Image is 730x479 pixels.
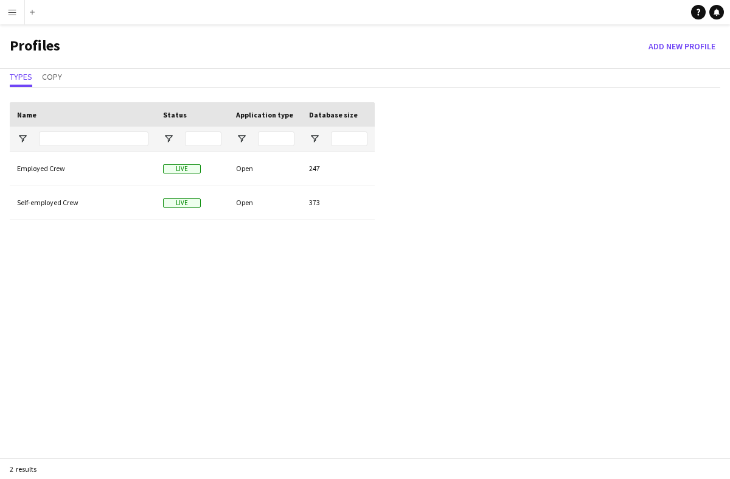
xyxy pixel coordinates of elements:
span: Copy [42,72,62,81]
span: Name [17,110,36,119]
input: Name Filter Input [39,131,148,146]
button: Open Filter Menu [309,133,320,144]
div: 247 [302,152,375,185]
div: Self-employed Crew [10,186,156,219]
input: Application type Filter Input [258,131,294,146]
div: Open [229,152,302,185]
span: Live [163,198,201,208]
div: Employed Crew [10,152,156,185]
div: 373 [302,186,375,219]
button: Open Filter Menu [236,133,247,144]
button: Open Filter Menu [17,133,28,144]
span: Live [163,164,201,173]
input: Database size Filter Input [331,131,367,146]
span: Database size [309,110,358,119]
span: Types [10,72,32,81]
input: Status Filter Input [185,131,221,146]
h1: Profiles [10,37,60,56]
button: Open Filter Menu [163,133,174,144]
span: Application type [236,110,293,119]
span: Status [163,110,187,119]
div: Open [229,186,302,219]
button: Add new Profile [644,37,720,56]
